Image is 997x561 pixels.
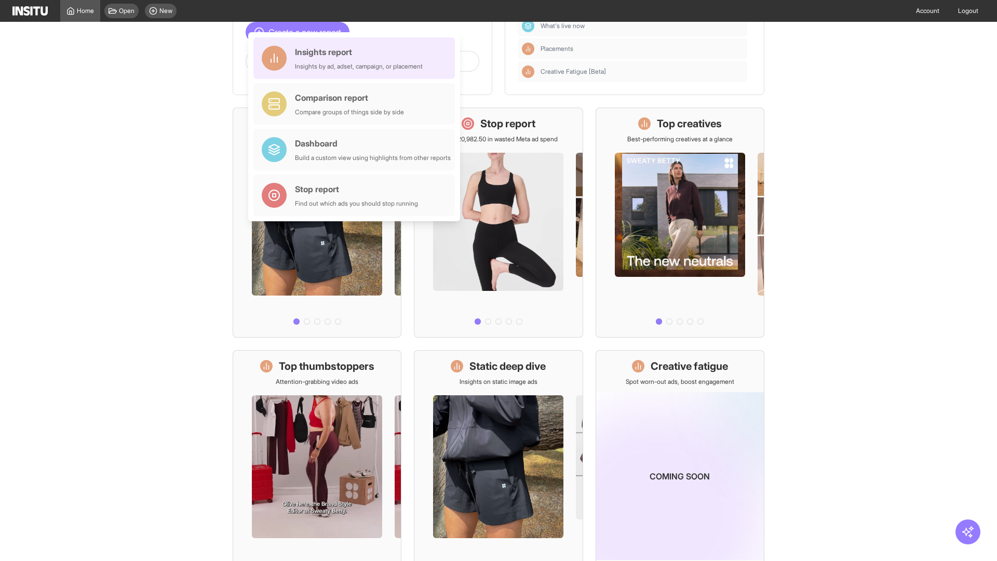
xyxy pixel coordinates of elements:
[522,20,534,32] div: Dashboard
[295,46,423,58] div: Insights report
[246,22,349,43] button: Create a new report
[469,359,546,373] h1: Static deep dive
[541,22,743,30] span: What's live now
[268,26,341,38] span: Create a new report
[295,183,418,195] div: Stop report
[522,43,534,55] div: Insights
[522,65,534,78] div: Insights
[233,108,401,338] a: What's live nowSee all active ads instantly
[541,22,585,30] span: What's live now
[295,199,418,208] div: Find out which ads you should stop running
[439,135,558,143] p: Save £20,982.50 in wasted Meta ad spend
[460,378,537,386] p: Insights on static image ads
[541,45,743,53] span: Placements
[295,91,404,104] div: Comparison report
[159,7,172,15] span: New
[119,7,134,15] span: Open
[295,154,451,162] div: Build a custom view using highlights from other reports
[77,7,94,15] span: Home
[276,378,358,386] p: Attention-grabbing video ads
[295,62,423,71] div: Insights by ad, adset, campaign, or placement
[541,68,743,76] span: Creative Fatigue [Beta]
[657,116,722,131] h1: Top creatives
[414,108,583,338] a: Stop reportSave £20,982.50 in wasted Meta ad spend
[627,135,733,143] p: Best-performing creatives at a glance
[480,116,535,131] h1: Stop report
[596,108,764,338] a: Top creativesBest-performing creatives at a glance
[295,137,451,150] div: Dashboard
[541,68,606,76] span: Creative Fatigue [Beta]
[295,108,404,116] div: Compare groups of things side by side
[279,359,374,373] h1: Top thumbstoppers
[12,6,48,16] img: Logo
[541,45,573,53] span: Placements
